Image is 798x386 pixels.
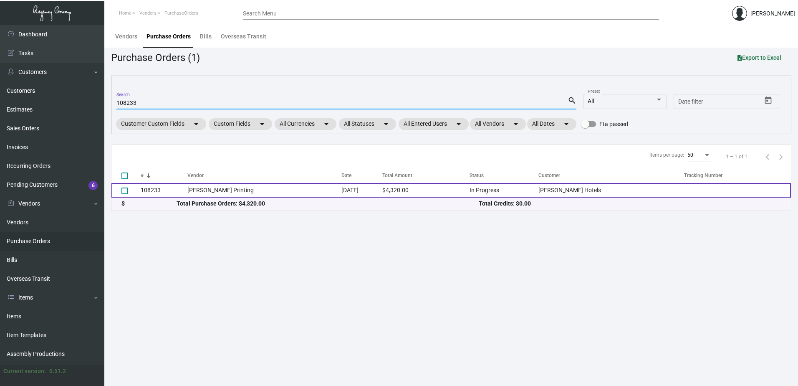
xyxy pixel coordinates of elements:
div: Date [341,172,382,179]
span: Vendors [139,10,157,16]
div: Items per page: [649,151,684,159]
div: Date [341,172,351,179]
td: [DATE] [341,183,382,198]
span: Eta passed [599,119,628,129]
div: Vendor [187,172,204,179]
div: Overseas Transit [221,32,266,41]
div: Total Amount [382,172,470,179]
mat-icon: arrow_drop_down [257,119,267,129]
div: 0.51.2 [49,367,66,376]
div: Customer [538,172,560,179]
div: # [141,172,187,179]
div: Tracking Number [684,172,722,179]
mat-chip: Customer Custom Fields [116,118,206,130]
div: Vendors [115,32,137,41]
mat-chip: All Currencies [275,118,336,130]
mat-icon: arrow_drop_down [511,119,521,129]
mat-icon: arrow_drop_down [321,119,331,129]
button: Previous page [761,150,774,163]
mat-icon: arrow_drop_down [191,119,201,129]
img: admin@bootstrapmaster.com [732,6,747,21]
div: Vendor [187,172,342,179]
button: Export to Excel [731,50,788,65]
div: Tracking Number [684,172,791,179]
td: In Progress [470,183,538,198]
input: End date [711,99,751,105]
mat-icon: arrow_drop_down [381,119,391,129]
td: [PERSON_NAME] Hotels [538,183,684,198]
td: [PERSON_NAME] Printing [187,183,342,198]
button: Next page [774,150,788,163]
mat-chip: All Dates [527,118,576,130]
span: Home [119,10,131,16]
span: Export to Excel [737,54,781,61]
div: 1 – 1 of 1 [726,153,747,160]
button: Open calendar [762,94,775,107]
div: # [141,172,144,179]
mat-chip: All Entered Users [399,118,469,130]
mat-chip: Custom Fields [209,118,272,130]
td: 108233 [141,183,187,198]
mat-select: Items per page: [687,152,711,158]
div: Status [470,172,484,179]
mat-chip: All Vendors [470,118,526,130]
div: Current version: [3,367,46,376]
mat-chip: All Statuses [339,118,396,130]
mat-icon: arrow_drop_down [454,119,464,129]
div: Total Credits: $0.00 [479,199,781,208]
div: $ [121,199,177,208]
span: All [588,98,594,104]
mat-icon: arrow_drop_down [561,119,571,129]
div: Purchase Orders [146,32,191,41]
div: Total Purchase Orders: $4,320.00 [177,199,479,208]
input: Start date [678,99,704,105]
div: Bills [200,32,212,41]
td: $4,320.00 [382,183,470,198]
div: Purchase Orders (1) [111,50,200,65]
span: PurchaseOrders [164,10,198,16]
div: [PERSON_NAME] [750,9,795,18]
div: Status [470,172,538,179]
div: Customer [538,172,684,179]
div: Total Amount [382,172,412,179]
mat-icon: search [568,96,576,106]
span: 50 [687,152,693,158]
